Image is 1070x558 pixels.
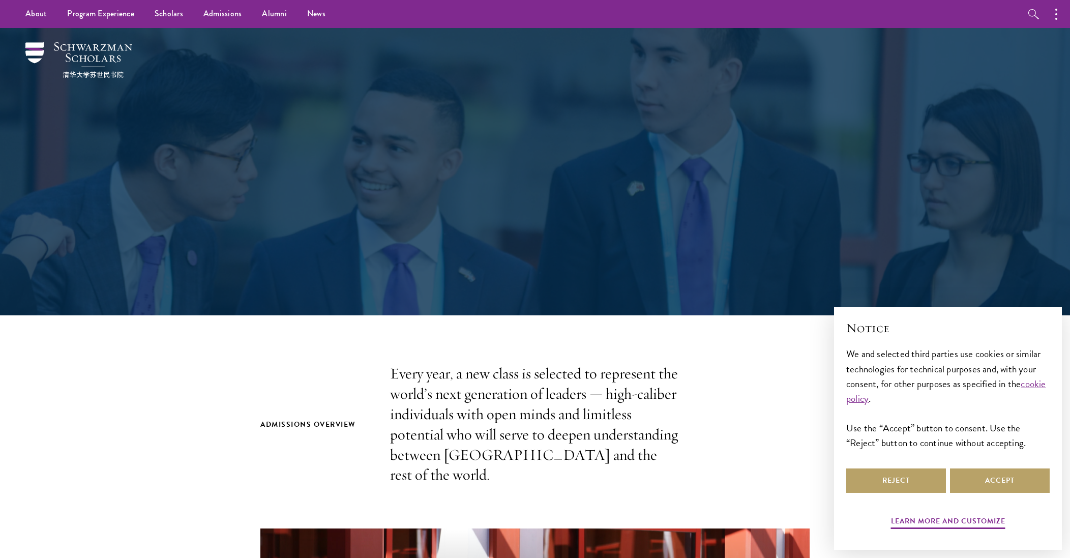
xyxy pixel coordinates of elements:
[846,468,946,493] button: Reject
[390,364,680,485] p: Every year, a new class is selected to represent the world’s next generation of leaders — high-ca...
[950,468,1050,493] button: Accept
[260,418,370,431] h2: Admissions Overview
[846,376,1046,406] a: cookie policy
[891,515,1005,531] button: Learn more and customize
[846,346,1050,450] div: We and selected third parties use cookies or similar technologies for technical purposes and, wit...
[25,42,132,78] img: Schwarzman Scholars
[846,319,1050,337] h2: Notice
